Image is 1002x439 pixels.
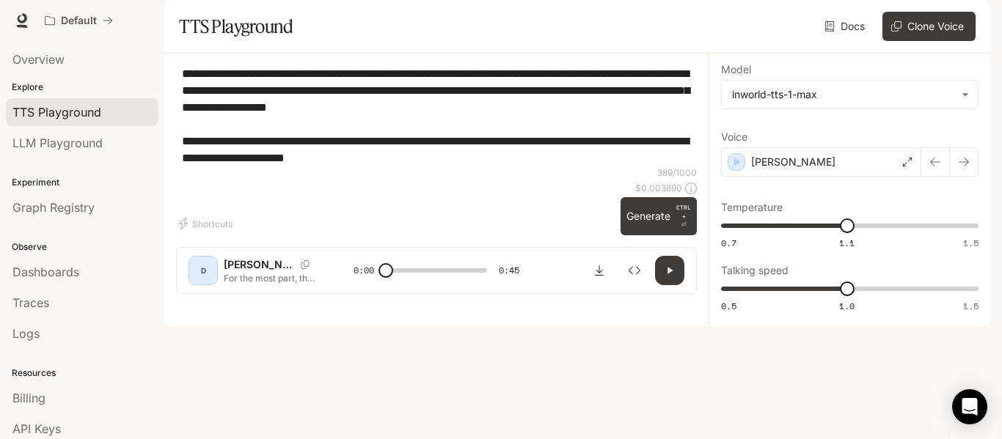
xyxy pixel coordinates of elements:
a: Docs [822,12,871,41]
span: 1.5 [963,237,979,249]
button: Inspect [620,256,649,285]
p: Talking speed [721,265,789,276]
p: CTRL + [676,203,691,221]
div: inworld-tts-1-max [722,81,978,108]
span: 1.0 [839,300,855,312]
div: inworld-tts-1-max [732,87,954,102]
span: 0.7 [721,237,736,249]
button: Copy Voice ID [295,260,315,269]
span: 0:45 [499,263,519,278]
button: All workspaces [38,6,120,35]
p: Voice [721,132,747,142]
p: 389 / 1000 [657,166,697,179]
span: 1.1 [839,237,855,249]
button: Download audio [585,256,614,285]
button: GenerateCTRL +⏎ [621,197,697,235]
p: [PERSON_NAME] [224,257,295,272]
p: Default [61,15,97,27]
p: [PERSON_NAME] [751,155,835,169]
span: 1.5 [963,300,979,312]
div: Open Intercom Messenger [952,389,987,424]
h1: TTS Playground [179,12,293,41]
p: Temperature [721,202,783,213]
p: For the most part, the killings appeared totally random, save for the fact that they all occurred... [224,272,318,284]
p: ⏎ [676,203,691,229]
button: Shortcuts [176,212,238,235]
p: Model [721,64,751,75]
div: D [191,259,215,282]
span: 0:00 [354,263,374,278]
span: 0.5 [721,300,736,312]
button: Clone Voice [882,12,976,41]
